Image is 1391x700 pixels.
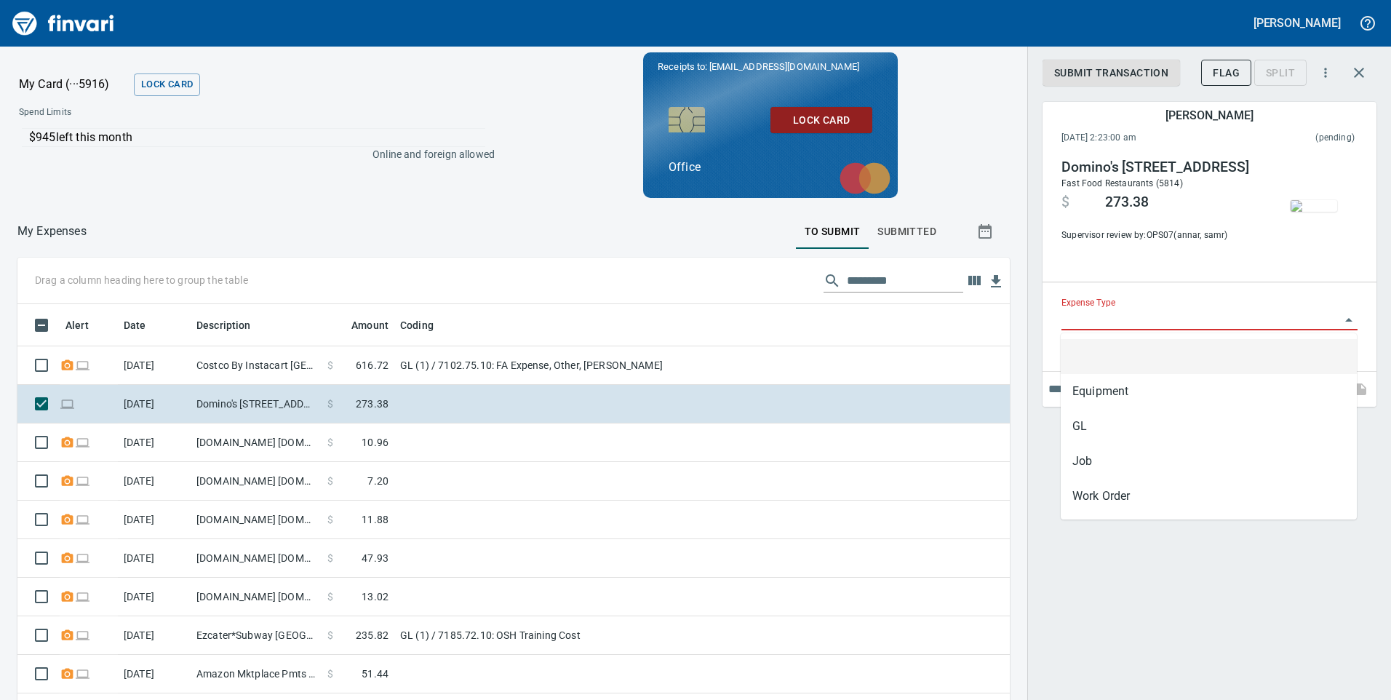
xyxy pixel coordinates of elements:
td: [DOMAIN_NAME] [DOMAIN_NAME][URL] WA [191,423,322,462]
p: My Card (···5916) [19,76,128,93]
span: Online transaction [75,476,90,485]
span: Receipt Required [60,592,75,601]
span: $ [327,589,333,604]
span: $ [327,474,333,488]
span: Receipt Required [60,476,75,485]
span: Coding [400,317,453,334]
button: Choose columns to display [963,270,985,292]
button: More [1310,57,1342,89]
img: receipts%2Ftapani%2F2025-10-14%2FY25zNUE7hFNub98lOfxe4lQoLy93__AvVLGl4EWzDav9MEZsHt_thumb.png [1291,200,1337,212]
td: Amazon Mktplace Pmts [DOMAIN_NAME][URL] WA [191,655,322,693]
td: GL (1) / 7185.72.10: OSH Training Cost [394,616,758,655]
td: [DATE] [118,539,191,578]
p: Office [669,159,872,176]
span: Online transaction [75,514,90,524]
button: Download table [985,271,1007,293]
td: [DOMAIN_NAME] [DOMAIN_NAME][URL] WA [191,539,322,578]
td: [DATE] [118,616,191,655]
span: Receipt Required [60,514,75,524]
span: 10.96 [362,435,388,450]
td: [DOMAIN_NAME] [DOMAIN_NAME][URL] WA [191,501,322,539]
span: [EMAIL_ADDRESS][DOMAIN_NAME] [708,60,861,73]
span: Online transaction [75,360,90,370]
span: Receipt Required [60,669,75,678]
td: [DATE] [118,385,191,423]
li: Equipment [1061,374,1357,409]
span: 11.88 [362,512,388,527]
span: Online transaction [60,399,75,408]
span: Receipt Required [60,437,75,447]
button: Close [1339,310,1359,330]
span: $ [327,435,333,450]
span: Submitted [877,223,936,241]
span: To Submit [805,223,861,241]
button: Show transactions within a particular date range [963,214,1010,249]
span: Date [124,317,146,334]
label: Expense Type [1061,299,1115,308]
td: Domino's [STREET_ADDRESS] [191,385,322,423]
img: Finvari [9,6,118,41]
span: 273.38 [1105,194,1149,211]
span: Description [196,317,251,334]
span: [DATE] 2:23:00 am [1061,131,1226,146]
span: Date [124,317,165,334]
span: Coding [400,317,434,334]
td: [DOMAIN_NAME] [DOMAIN_NAME][URL] WA [191,462,322,501]
span: 7.20 [367,474,388,488]
span: Submit Transaction [1054,64,1168,82]
li: GL [1061,409,1357,444]
h5: [PERSON_NAME] [1165,108,1253,123]
td: GL (1) / 7102.75.10: FA Expense, Other, [PERSON_NAME] [394,346,758,385]
td: Costco By Instacart [GEOGRAPHIC_DATA] [GEOGRAPHIC_DATA] [191,346,322,385]
span: $ [1061,194,1069,211]
td: [DATE] [118,655,191,693]
span: Flag [1213,64,1240,82]
span: 51.44 [362,667,388,681]
li: Work Order [1061,479,1357,514]
p: $945 left this month [29,129,485,146]
p: Online and foreign allowed [7,147,495,162]
span: Receipt Required [60,360,75,370]
span: 273.38 [356,397,388,411]
h5: [PERSON_NAME] [1254,15,1341,31]
span: 235.82 [356,628,388,643]
button: [PERSON_NAME] [1250,12,1344,34]
span: Spend Limits [19,106,282,120]
button: Close transaction [1342,55,1376,90]
span: Lock Card [782,111,861,130]
span: Amount [351,317,388,334]
span: $ [327,358,333,373]
td: [DOMAIN_NAME] [DOMAIN_NAME][URL] WA [191,578,322,616]
td: [DATE] [118,501,191,539]
span: Receipt Required [60,630,75,640]
span: This charge has not been settled by the merchant yet. This usually takes a couple of days but in ... [1226,131,1355,146]
span: Online transaction [75,669,90,678]
td: Ezcater*Subway [GEOGRAPHIC_DATA] [GEOGRAPHIC_DATA] [191,616,322,655]
span: 47.93 [362,551,388,565]
span: $ [327,667,333,681]
p: Receipts to: [658,60,883,74]
span: Online transaction [75,592,90,601]
span: Description [196,317,270,334]
span: Receipt Required [60,553,75,562]
button: Lock Card [770,107,872,134]
div: Transaction still pending, cannot split yet. It usually takes 2-3 days for a merchant to settle a... [1254,65,1307,78]
span: Online transaction [75,553,90,562]
span: $ [327,628,333,643]
button: Submit Transaction [1043,60,1180,87]
span: Supervisor review by: OPS07 (annar, samr) [1061,228,1257,243]
span: 616.72 [356,358,388,373]
nav: breadcrumb [17,223,87,240]
span: $ [327,512,333,527]
span: $ [327,397,333,411]
p: My Expenses [17,223,87,240]
li: Job [1061,444,1357,479]
td: [DATE] [118,346,191,385]
span: This records your note into the expense [1342,372,1376,407]
span: Fast Food Restaurants (5814) [1061,178,1183,188]
span: Alert [65,317,89,334]
span: Alert [65,317,108,334]
h4: Domino's [STREET_ADDRESS] [1061,159,1257,176]
p: Drag a column heading here to group the table [35,273,248,287]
